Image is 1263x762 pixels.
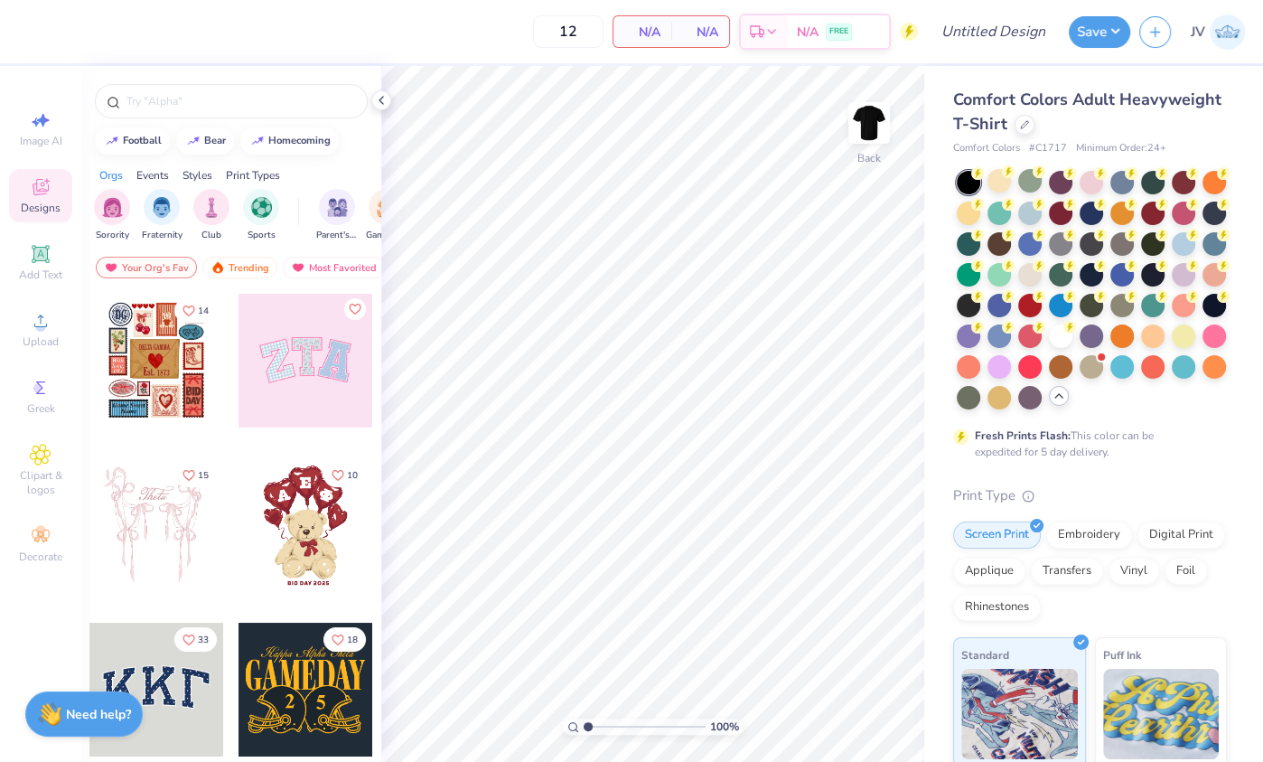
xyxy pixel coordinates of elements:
[283,257,385,278] div: Most Favorited
[316,189,358,242] button: filter button
[23,334,59,349] span: Upload
[682,23,718,42] span: N/A
[142,189,182,242] button: filter button
[186,136,201,146] img: trend_line.gif
[142,229,182,242] span: Fraternity
[1137,522,1225,549] div: Digital Print
[797,23,819,42] span: N/A
[182,167,212,183] div: Styles
[1191,14,1245,50] a: JV
[21,201,61,215] span: Designs
[27,401,55,416] span: Greek
[1069,16,1130,48] button: Save
[174,463,217,487] button: Like
[857,150,881,166] div: Back
[210,261,225,274] img: trending.gif
[710,719,739,735] span: 100 %
[243,189,279,242] div: filter for Sports
[202,257,277,278] div: Trending
[123,136,162,146] div: football
[174,298,217,323] button: Like
[347,471,358,480] span: 10
[829,25,848,38] span: FREE
[226,167,280,183] div: Print Types
[136,167,169,183] div: Events
[927,14,1060,50] input: Untitled Design
[243,189,279,242] button: filter button
[20,134,62,148] span: Image AI
[323,463,366,487] button: Like
[193,189,229,242] div: filter for Club
[251,197,272,218] img: Sports Image
[152,197,172,218] img: Fraternity Image
[327,197,348,218] img: Parent's Weekend Image
[198,471,209,480] span: 15
[99,167,123,183] div: Orgs
[953,558,1025,585] div: Applique
[240,127,339,155] button: homecoming
[19,550,62,564] span: Decorate
[366,229,407,242] span: Game Day
[125,92,356,110] input: Try "Alpha"
[366,189,407,242] button: filter button
[953,522,1041,549] div: Screen Print
[142,189,182,242] div: filter for Fraternity
[851,105,887,141] img: Back
[105,136,119,146] img: trend_line.gif
[1165,558,1207,585] div: Foil
[268,136,331,146] div: homecoming
[94,189,130,242] button: filter button
[96,229,129,242] span: Sorority
[953,89,1221,135] span: Comfort Colors Adult Heavyweight T-Shirt
[323,627,366,652] button: Like
[95,127,170,155] button: football
[9,468,72,497] span: Clipart & logos
[102,197,123,218] img: Sorority Image
[1191,22,1205,42] span: JV
[96,257,197,278] div: Your Org's Fav
[248,229,276,242] span: Sports
[104,261,118,274] img: most_fav.gif
[1076,141,1166,156] span: Minimum Order: 24 +
[1029,141,1067,156] span: # C1717
[1046,522,1132,549] div: Embroidery
[291,261,305,274] img: most_fav.gif
[624,23,660,42] span: N/A
[19,268,62,282] span: Add Text
[961,645,1009,664] span: Standard
[377,197,398,218] img: Game Day Image
[1103,669,1220,759] img: Puff Ink
[198,635,209,644] span: 33
[201,197,221,218] img: Club Image
[366,189,407,242] div: filter for Game Day
[316,189,358,242] div: filter for Parent's Weekend
[316,229,358,242] span: Parent's Weekend
[1210,14,1245,50] img: Jordyn Valfer
[94,189,130,242] div: filter for Sorority
[953,594,1041,621] div: Rhinestones
[1109,558,1159,585] div: Vinyl
[66,706,131,723] strong: Need help?
[975,428,1197,460] div: This color can be expedited for 5 day delivery.
[344,298,366,320] button: Like
[975,428,1071,443] strong: Fresh Prints Flash:
[1031,558,1103,585] div: Transfers
[953,141,1020,156] span: Comfort Colors
[953,485,1227,506] div: Print Type
[250,136,265,146] img: trend_line.gif
[193,189,229,242] button: filter button
[176,127,234,155] button: bear
[201,229,221,242] span: Club
[1103,645,1141,664] span: Puff Ink
[204,136,226,146] div: bear
[198,306,209,315] span: 14
[347,635,358,644] span: 18
[174,627,217,652] button: Like
[533,15,603,48] input: – –
[961,669,1078,759] img: Standard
